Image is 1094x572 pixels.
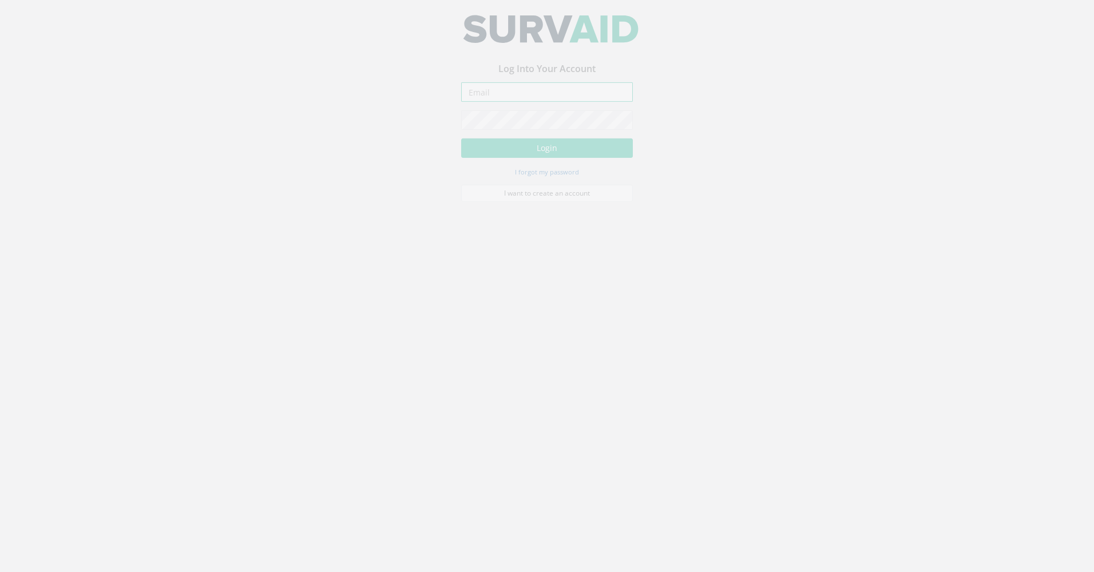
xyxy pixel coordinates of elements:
h3: Log Into Your Account [461,72,633,82]
small: I forgot my password [515,176,579,184]
input: Email [461,90,633,110]
a: I forgot my password [515,174,579,185]
a: I want to create an account [461,193,633,210]
button: Login [461,146,633,166]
